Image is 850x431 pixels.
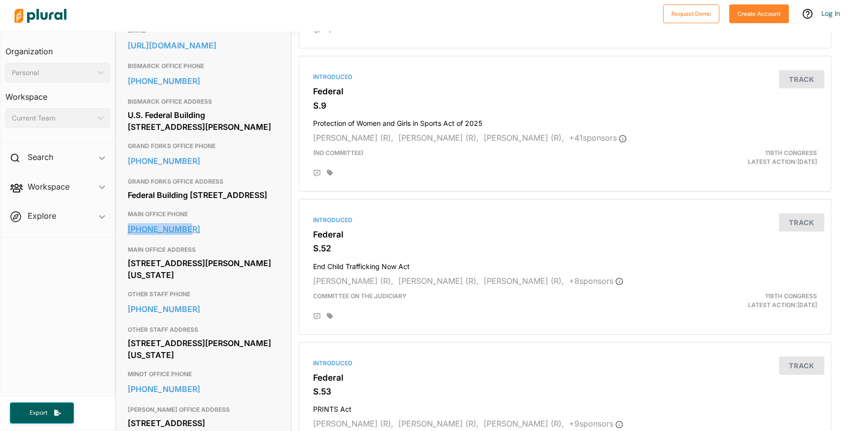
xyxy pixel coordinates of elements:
h3: MAIN OFFICE ADDRESS [128,244,280,256]
div: Federal Building [STREET_ADDRESS] [128,188,280,202]
div: [STREET_ADDRESS] [128,416,280,431]
div: U.S. Federal Building [STREET_ADDRESS][PERSON_NAME] [128,108,280,134]
a: [PHONE_NUMBER] [128,222,280,236]
h3: S.52 [313,243,817,253]
span: [PERSON_NAME] (R), [398,276,479,286]
h4: PRINTS Act [313,400,817,414]
a: [PHONE_NUMBER] [128,74,280,88]
a: [PHONE_NUMBER] [128,382,280,396]
a: [PHONE_NUMBER] [128,154,280,168]
div: Current Team [12,113,94,123]
h3: Federal [313,86,817,96]
span: [PERSON_NAME] (R), [484,419,564,429]
button: Export [10,402,74,424]
h3: OTHER STAFF PHONE [128,288,280,300]
span: Export [23,409,54,417]
div: Introduced [313,216,817,225]
span: 119th Congress [765,292,817,300]
a: [URL][DOMAIN_NAME] [128,38,280,53]
div: Personal [12,68,94,78]
h3: Federal [313,373,817,383]
span: Committee on the Judiciary [313,292,407,300]
div: Add Position Statement [313,313,321,320]
h3: [PERSON_NAME] OFFICE ADDRESS [128,404,280,416]
h3: Federal [313,230,817,239]
h2: Search [28,152,53,162]
div: Latest Action: [DATE] [652,149,825,166]
div: [STREET_ADDRESS][PERSON_NAME][US_STATE] [128,256,280,282]
button: Track [779,213,824,232]
span: + 8 sponsor s [569,276,623,286]
h3: MINOT OFFICE PHONE [128,368,280,380]
span: [PERSON_NAME] (R), [398,133,479,143]
div: Add tags [327,169,333,176]
button: Request Demo [663,4,719,23]
h3: Workspace [5,82,110,104]
h3: S.53 [313,387,817,396]
h3: BISMARCK OFFICE ADDRESS [128,96,280,108]
h4: End Child Trafficking Now Act [313,258,817,271]
h3: GRAND FORKS OFFICE ADDRESS [128,176,280,188]
span: 119th Congress [765,149,817,157]
div: (no committee) [306,149,651,166]
h3: MAIN OFFICE PHONE [128,208,280,220]
h3: Organization [5,37,110,59]
a: [PHONE_NUMBER] [128,302,280,316]
span: [PERSON_NAME] (R), [484,133,564,143]
div: Add Position Statement [313,169,321,177]
div: Introduced [313,359,817,368]
button: Track [779,356,824,375]
span: + 9 sponsor s [569,419,623,429]
h4: Protection of Women and Girls in Sports Act of 2025 [313,115,817,128]
button: Track [779,70,824,88]
h3: GRAND FORKS OFFICE PHONE [128,140,280,152]
span: [PERSON_NAME] (R), [398,419,479,429]
a: Log In [821,9,840,18]
h3: BISMARCK OFFICE PHONE [128,60,280,72]
button: Create Account [729,4,789,23]
span: [PERSON_NAME] (R), [313,276,393,286]
span: + 41 sponsor s [569,133,627,143]
h3: S.9 [313,101,817,111]
div: Introduced [313,73,817,81]
a: Request Demo [663,8,719,18]
span: [PERSON_NAME] (R), [313,419,393,429]
div: [STREET_ADDRESS][PERSON_NAME][US_STATE] [128,336,280,362]
div: Add tags [327,313,333,319]
span: [PERSON_NAME] (R), [313,133,393,143]
div: Latest Action: [DATE] [652,292,825,310]
span: [PERSON_NAME] (R), [484,276,564,286]
a: Create Account [729,8,789,18]
h3: OTHER STAFF ADDRESS [128,324,280,336]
